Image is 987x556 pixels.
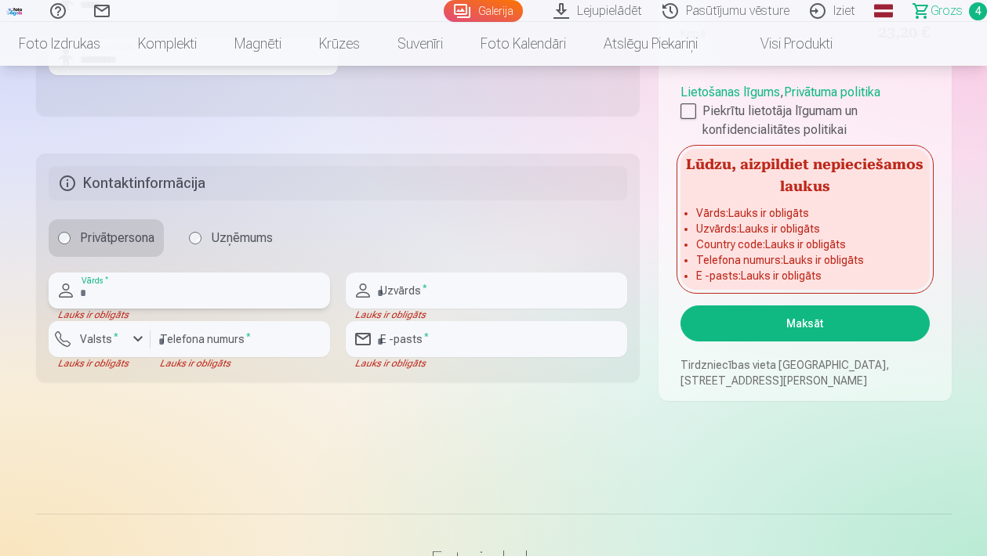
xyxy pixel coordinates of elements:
[6,6,24,16] img: /fa1
[680,305,929,341] button: Maksāt
[969,2,987,20] span: 4
[189,232,201,244] input: Uzņēmums
[462,22,585,66] a: Foto kalendāri
[585,22,717,66] a: Atslēgu piekariņi
[49,166,628,200] h5: Kontaktinformācija
[696,221,913,236] li: Uzvārds : Lauks ir obligāts
[784,85,880,99] a: Privātuma politika
[49,309,330,321] div: Lauks ir obligāts
[696,252,913,268] li: Telefona numurs : Lauks ir obligāts
[680,102,929,139] label: Piekrītu lietotāja līgumam un konfidencialitātes politikai
[680,85,780,99] a: Lietošanas līgums
[49,321,151,357] button: Valsts*
[680,149,929,199] h5: Lūdzu, aizpildiet nepieciešamos laukus
[696,268,913,283] li: E -pasts : Lauks ir obligāts
[717,22,851,66] a: Visi produkti
[49,357,151,370] div: Lauks ir obligāts
[216,22,300,66] a: Magnēti
[680,77,929,139] div: ,
[931,2,963,20] span: Grozs
[696,236,913,252] li: Country code : Lauks ir obligāts
[180,219,282,257] label: Uzņēmums
[379,22,462,66] a: Suvenīri
[696,205,913,221] li: Vārds : Lauks ir obligāts
[151,357,330,370] div: Lauks ir obligāts
[74,331,125,347] label: Valsts
[49,219,164,257] label: Privātpersona
[680,357,929,388] p: Tirdzniecības vieta [GEOGRAPHIC_DATA], [STREET_ADDRESS][PERSON_NAME]
[119,22,216,66] a: Komplekti
[300,22,379,66] a: Krūzes
[58,232,71,244] input: Privātpersona
[346,357,627,370] div: Lauks ir obligāts
[346,309,627,321] div: Lauks ir obligāts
